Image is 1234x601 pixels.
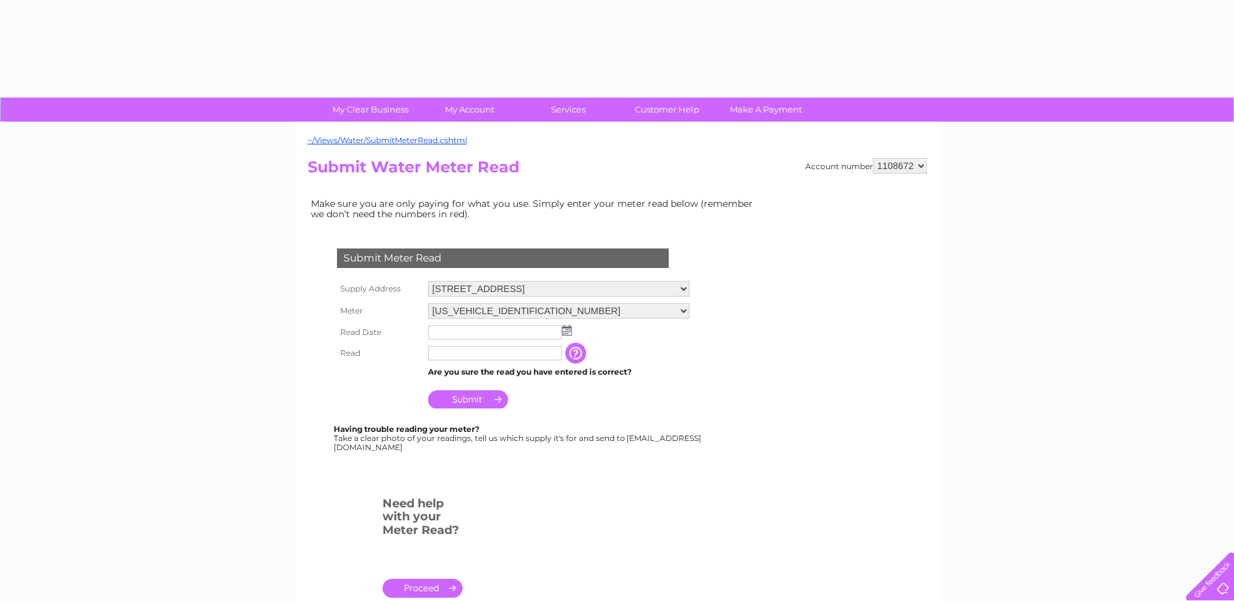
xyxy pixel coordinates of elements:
td: Are you sure the read you have entered is correct? [425,364,693,381]
a: My Clear Business [317,98,424,122]
a: ~/Views/Water/SubmitMeterRead.cshtml [308,135,467,145]
a: Services [515,98,622,122]
input: Submit [428,390,508,408]
a: My Account [416,98,523,122]
img: ... [562,325,572,336]
th: Read [334,343,425,364]
th: Supply Address [334,278,425,300]
input: Information [565,343,589,364]
a: Customer Help [613,98,721,122]
b: Having trouble reading your meter? [334,424,479,434]
div: Account number [805,158,927,174]
a: . [382,579,463,598]
th: Meter [334,300,425,322]
th: Read Date [334,322,425,343]
td: Make sure you are only paying for what you use. Simply enter your meter read below (remember we d... [308,195,763,222]
a: Make A Payment [712,98,820,122]
div: Take a clear photo of your readings, tell us which supply it's for and send to [EMAIL_ADDRESS][DO... [334,425,703,451]
h3: Need help with your Meter Read? [382,494,463,544]
div: Submit Meter Read [337,248,669,268]
h2: Submit Water Meter Read [308,158,927,183]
